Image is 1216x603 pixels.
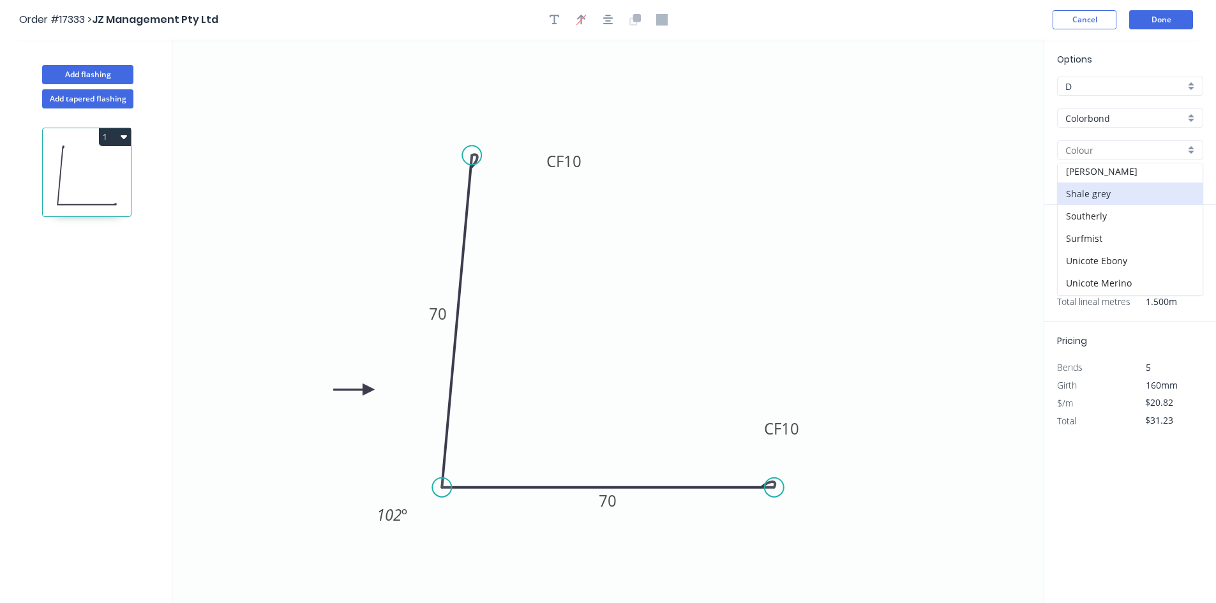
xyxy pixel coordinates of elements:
[1058,182,1203,205] div: Shale grey
[19,12,92,27] span: Order #17333 >
[402,504,407,525] tspan: º
[1058,294,1203,316] div: Unicote Off White
[1058,205,1203,227] div: Southerly
[1057,53,1092,66] span: Options
[172,40,1044,603] svg: 0
[1057,397,1073,409] span: $/m
[1058,227,1203,249] div: Surfmist
[1130,293,1177,311] span: 1.500m
[1057,293,1130,311] span: Total lineal metres
[1129,10,1193,29] button: Done
[1057,415,1076,427] span: Total
[1065,112,1185,125] input: Material
[781,418,799,439] tspan: 10
[92,12,218,27] span: JZ Management Pty Ltd
[1065,144,1185,157] input: Colour
[1146,361,1151,373] span: 5
[1146,379,1178,391] span: 160mm
[1057,379,1077,391] span: Girth
[429,303,447,324] tspan: 70
[1058,272,1203,294] div: Unicote Merino
[1058,160,1203,182] div: [PERSON_NAME]
[764,418,781,439] tspan: CF
[42,89,133,108] button: Add tapered flashing
[1057,361,1083,373] span: Bends
[564,151,582,172] tspan: 10
[546,151,564,172] tspan: CF
[99,128,131,146] button: 1
[1053,10,1116,29] button: Cancel
[1065,80,1185,93] input: Price level
[1058,249,1203,272] div: Unicote Ebony
[42,65,133,84] button: Add flashing
[599,490,617,511] tspan: 70
[1057,334,1087,347] span: Pricing
[377,504,402,525] tspan: 102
